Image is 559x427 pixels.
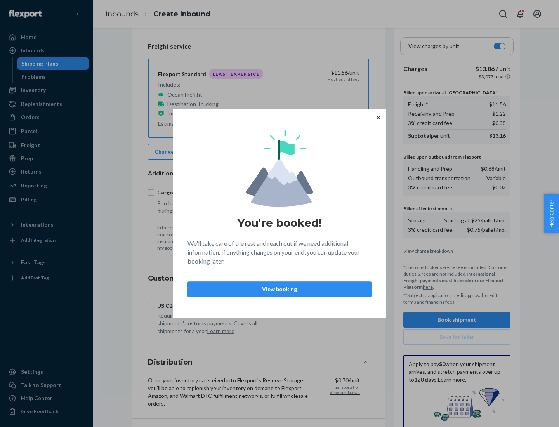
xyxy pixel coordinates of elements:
button: Close [375,113,382,122]
img: svg+xml,%3Csvg%20viewBox%3D%220%200%20174%20197%22%20fill%3D%22none%22%20xmlns%3D%22http%3A%2F%2F... [246,130,313,207]
h1: You're booked! [238,216,321,230]
button: View booking [187,281,372,297]
p: We'll take care of the rest and reach out if we need additional information. If anything changes ... [187,239,372,266]
p: View booking [194,285,365,293]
